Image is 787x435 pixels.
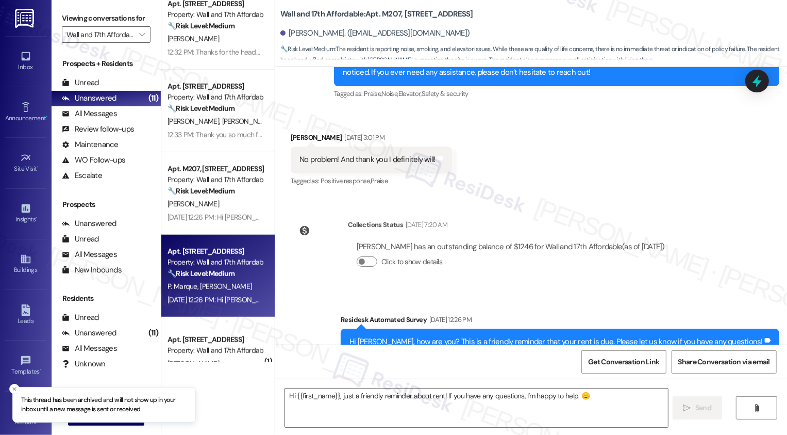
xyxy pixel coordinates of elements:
[222,117,273,126] span: [PERSON_NAME]
[52,199,161,210] div: Prospects
[695,402,711,413] span: Send
[403,219,447,230] div: [DATE] 7:20 AM
[5,200,46,228] a: Insights •
[146,325,161,341] div: (11)
[168,104,235,113] strong: 🔧 Risk Level: Medium
[168,257,263,268] div: Property: Wall and 17th Affordable
[5,352,46,380] a: Templates •
[168,9,263,20] div: Property: Wall and 17th Affordable
[321,176,371,185] span: Positive response ,
[62,10,150,26] label: Viewing conversations for
[382,89,398,98] span: Noise ,
[62,124,134,135] div: Review follow-ups
[581,350,666,374] button: Get Conversation Link
[62,249,117,260] div: All Messages
[62,93,116,104] div: Unanswered
[62,170,102,181] div: Escalate
[5,301,46,329] a: Leads
[588,357,659,367] span: Get Conversation Link
[168,213,596,222] div: [DATE] 12:26 PM: Hi [PERSON_NAME], how are you? This is a friendly reminder that your rent is due...
[146,90,161,106] div: (11)
[37,164,39,171] span: •
[5,250,46,278] a: Buildings
[52,58,161,69] div: Prospects + Residents
[62,343,117,354] div: All Messages
[168,345,263,356] div: Property: Wall and 17th Affordable
[280,9,473,20] b: Wall and 17th Affordable: Apt. M207, [STREET_ADDRESS]
[168,246,263,257] div: Apt. [STREET_ADDRESS]
[62,359,106,369] div: Unknown
[168,174,263,185] div: Property: Wall and 17th Affordable
[168,81,263,92] div: Apt. [STREET_ADDRESS]
[168,47,787,57] div: 12:32 PM: Thanks for the heads-up, [PERSON_NAME]! Sometimes it just takes a little time for the p...
[673,396,723,420] button: Send
[62,139,119,150] div: Maintenance
[678,357,770,367] span: Share Conversation via email
[168,295,663,304] div: [DATE] 12:26 PM: Hi [PERSON_NAME] and [PERSON_NAME], how are you? This is a friendly reminder tha...
[168,359,219,368] span: [PERSON_NAME]
[5,402,46,430] a: Account
[422,89,468,98] span: Safety & security
[9,384,20,394] button: Close toast
[168,130,559,139] div: 12:33 PM: Thank you so much for the heads-up, [PERSON_NAME]! Please let me know if there is anyth...
[371,176,388,185] span: Praise
[15,9,36,28] img: ResiDesk Logo
[364,89,381,98] span: Praise ,
[168,34,219,43] span: [PERSON_NAME]
[299,154,436,165] div: No problem! And thank you I definitely will!
[168,92,263,103] div: Property: Wall and 17th Affordable
[62,218,116,229] div: Unanswered
[672,350,777,374] button: Share Conversation via email
[342,132,384,143] div: [DATE] 3:01 PM
[168,117,222,126] span: [PERSON_NAME]
[291,173,452,188] div: Tagged as:
[168,269,235,278] strong: 🔧 Risk Level: Medium
[168,199,219,208] span: [PERSON_NAME]
[62,312,99,323] div: Unread
[139,30,145,39] i: 
[168,282,200,291] span: P. Marque
[62,108,117,119] div: All Messages
[280,44,787,66] span: : The resident is reporting noise, smoking, and elevator issues. While these are quality of life ...
[291,132,452,147] div: [PERSON_NAME]
[349,336,763,347] div: Hi [PERSON_NAME], how are you? This is a friendly reminder that your rent is due. Please let us k...
[168,186,235,196] strong: 🔧 Risk Level: Medium
[62,77,99,88] div: Unread
[62,328,116,339] div: Unanswered
[5,47,46,75] a: Inbox
[62,265,122,276] div: New Inbounds
[341,314,779,329] div: Residesk Automated Survey
[62,234,99,245] div: Unread
[334,86,779,101] div: Tagged as:
[168,21,235,30] strong: 🔧 Risk Level: Medium
[21,396,187,414] p: This thread has been archived and will not show up in your inbox until a new message is sent or r...
[280,45,335,53] strong: 🔧 Risk Level: Medium
[40,366,41,374] span: •
[683,404,691,412] i: 
[200,282,252,291] span: [PERSON_NAME]
[285,389,668,427] textarea: Hi {{first_name}}, just a friendly reminder about rent! If you have any questions, I'm happy to h...
[62,155,125,166] div: WO Follow-ups
[357,241,665,252] div: [PERSON_NAME] has an outstanding balance of $1246 for Wall and 17th Affordable (as of [DATE])
[5,149,46,177] a: Site Visit •
[280,28,470,39] div: [PERSON_NAME]. ([EMAIL_ADDRESS][DOMAIN_NAME])
[52,293,161,304] div: Residents
[168,334,263,345] div: Apt. [STREET_ADDRESS]
[753,404,761,412] i: 
[427,314,472,325] div: [DATE] 12:26 PM
[36,214,37,221] span: •
[46,113,47,120] span: •
[398,89,422,98] span: Elevator ,
[381,256,442,267] label: Click to show details
[168,164,263,174] div: Apt. M207, [STREET_ADDRESS]
[66,26,134,43] input: All communities
[348,219,403,230] div: Collections Status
